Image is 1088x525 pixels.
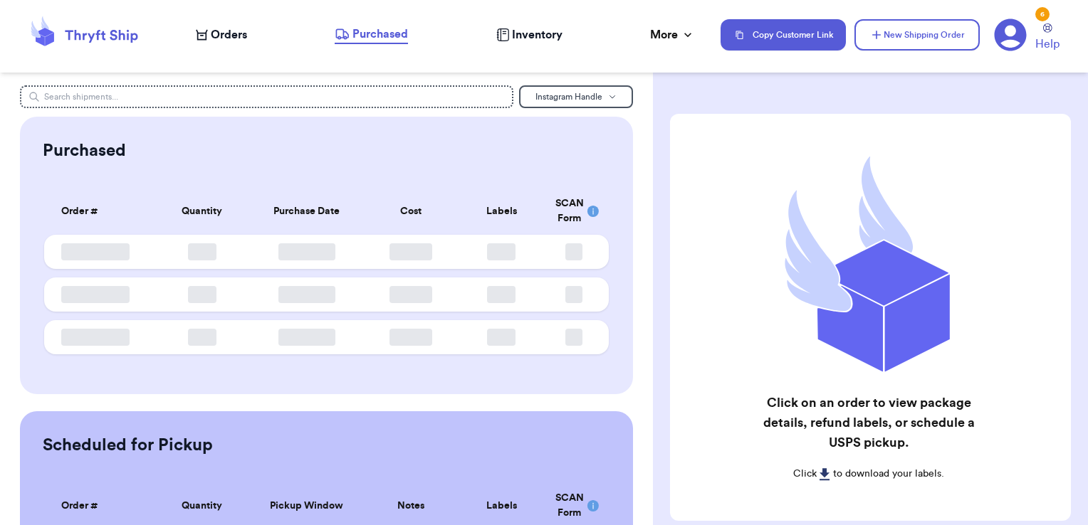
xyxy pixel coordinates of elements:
[44,188,157,235] th: Order #
[555,196,592,226] div: SCAN Form
[43,139,126,162] h2: Purchased
[352,26,408,43] span: Purchased
[211,26,247,43] span: Orders
[366,188,456,235] th: Cost
[535,92,602,101] span: Instagram Handle
[335,26,408,44] a: Purchased
[1035,7,1050,21] div: 6
[555,491,592,521] div: SCAN Form
[196,26,247,43] a: Orders
[854,19,980,51] button: New Shipping Order
[650,26,695,43] div: More
[456,188,547,235] th: Labels
[157,188,247,235] th: Quantity
[756,393,981,452] h2: Click on an order to view package details, refund labels, or schedule a USPS pickup.
[247,188,366,235] th: Purchase Date
[20,85,514,108] input: Search shipments...
[756,467,981,481] p: Click to download your labels.
[994,18,1027,51] a: 6
[1035,36,1060,53] span: Help
[496,26,563,43] a: Inventory
[43,434,213,457] h2: Scheduled for Pickup
[721,19,846,51] button: Copy Customer Link
[1035,23,1060,53] a: Help
[512,26,563,43] span: Inventory
[519,85,633,108] button: Instagram Handle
